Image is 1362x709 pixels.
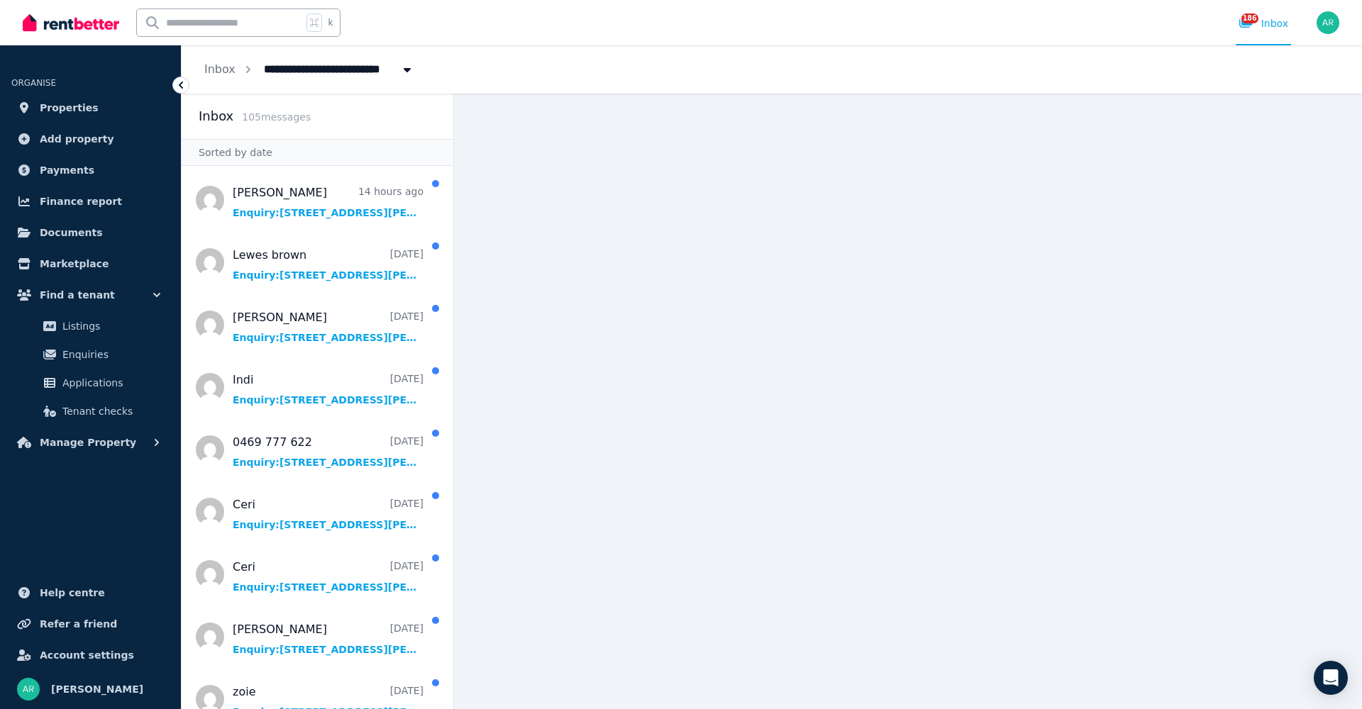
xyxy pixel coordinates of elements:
[11,250,170,278] a: Marketplace
[233,621,423,657] a: [PERSON_NAME][DATE]Enquiry:[STREET_ADDRESS][PERSON_NAME].
[1314,661,1348,695] div: Open Intercom Messenger
[51,681,143,698] span: [PERSON_NAME]
[17,312,164,340] a: Listings
[40,286,115,303] span: Find a tenant
[11,125,170,153] a: Add property
[11,579,170,607] a: Help centre
[11,281,170,309] button: Find a tenant
[233,496,423,532] a: Ceri[DATE]Enquiry:[STREET_ADDRESS][PERSON_NAME].
[11,156,170,184] a: Payments
[40,193,122,210] span: Finance report
[11,218,170,247] a: Documents
[62,403,158,420] span: Tenant checks
[17,678,40,700] img: Alejandra Reyes
[182,45,437,94] nav: Breadcrumb
[233,247,423,282] a: Lewes brown[DATE]Enquiry:[STREET_ADDRESS][PERSON_NAME].
[233,434,423,469] a: 0469 777 622[DATE]Enquiry:[STREET_ADDRESS][PERSON_NAME].
[40,162,94,179] span: Payments
[40,434,136,451] span: Manage Property
[1239,16,1288,30] div: Inbox
[242,111,311,123] span: 105 message s
[40,255,109,272] span: Marketplace
[62,374,158,391] span: Applications
[40,615,117,632] span: Refer a friend
[199,106,233,126] h2: Inbox
[182,166,453,709] nav: Message list
[62,318,158,335] span: Listings
[204,62,236,76] a: Inbox
[17,397,164,425] a: Tenant checks
[17,340,164,369] a: Enquiries
[11,78,56,88] span: ORGANISE
[1241,13,1258,23] span: 186
[62,346,158,363] span: Enquiries
[40,130,114,147] span: Add property
[328,17,333,28] span: k
[233,309,423,345] a: [PERSON_NAME][DATE]Enquiry:[STREET_ADDRESS][PERSON_NAME].
[233,184,423,220] a: [PERSON_NAME]14 hours agoEnquiry:[STREET_ADDRESS][PERSON_NAME].
[40,647,134,664] span: Account settings
[11,641,170,669] a: Account settings
[40,224,103,241] span: Documents
[233,559,423,594] a: Ceri[DATE]Enquiry:[STREET_ADDRESS][PERSON_NAME].
[11,428,170,457] button: Manage Property
[1317,11,1339,34] img: Alejandra Reyes
[23,12,119,33] img: RentBetter
[40,584,105,601] span: Help centre
[11,187,170,216] a: Finance report
[40,99,99,116] span: Properties
[182,139,453,166] div: Sorted by date
[11,610,170,638] a: Refer a friend
[17,369,164,397] a: Applications
[233,372,423,407] a: Indi[DATE]Enquiry:[STREET_ADDRESS][PERSON_NAME].
[11,94,170,122] a: Properties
